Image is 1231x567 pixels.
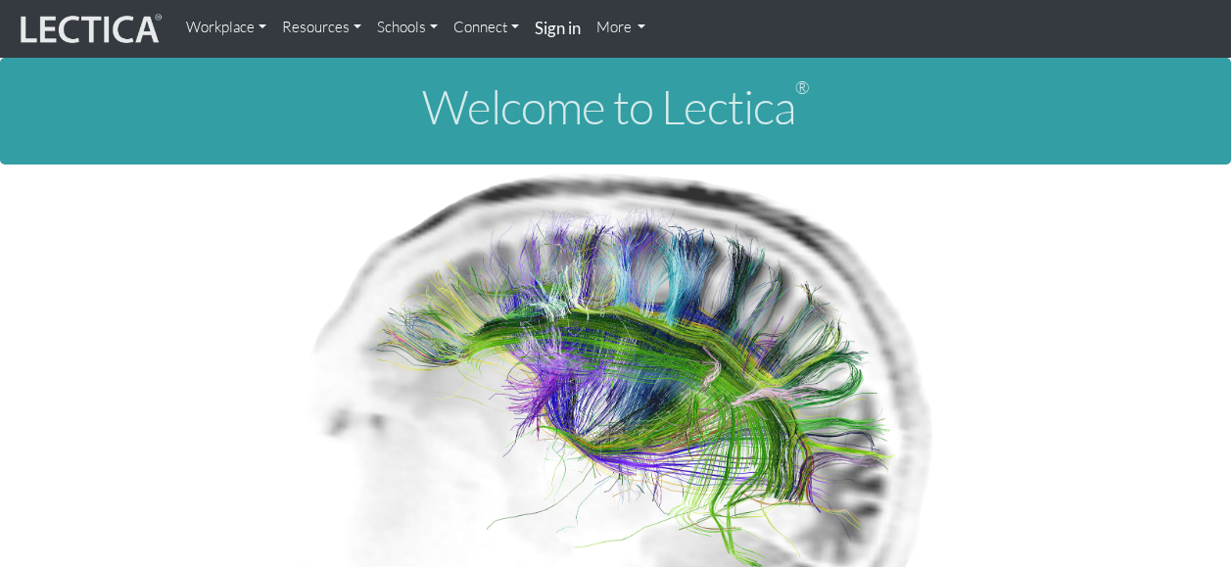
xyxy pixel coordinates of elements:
[369,8,446,47] a: Schools
[16,11,163,48] img: lecticalive
[527,8,589,50] a: Sign in
[446,8,527,47] a: Connect
[589,8,654,47] a: More
[16,81,1215,133] h1: Welcome to Lectica
[535,18,581,38] strong: Sign in
[795,76,809,98] sup: ®
[178,8,274,47] a: Workplace
[274,8,369,47] a: Resources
